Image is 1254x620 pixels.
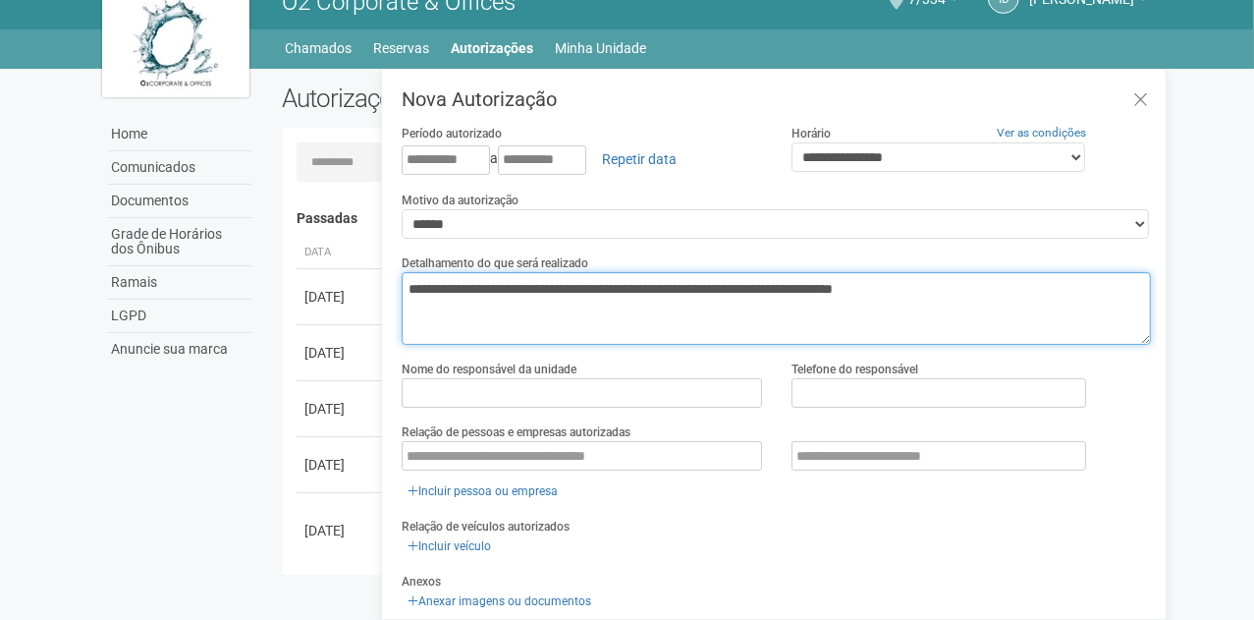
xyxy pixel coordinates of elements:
div: [DATE] [304,455,377,475]
label: Detalhamento do que será realizado [402,254,588,272]
a: Grade de Horários dos Ônibus [107,218,252,266]
a: Autorizações [452,34,534,62]
h2: Autorizações [282,84,702,113]
a: Incluir veículo [402,535,497,557]
a: Repetir data [589,142,689,176]
label: Nome do responsável da unidade [402,361,576,378]
label: Relação de veículos autorizados [402,518,570,535]
div: [DATE] [304,343,377,363]
div: [DATE] [304,521,377,540]
a: Reservas [374,34,430,62]
a: Incluir pessoa ou empresa [402,480,564,502]
div: [DATE] [304,399,377,419]
a: Ver as condições [997,126,1086,140]
h3: Nova Autorização [402,89,1151,109]
label: Horário [791,125,831,142]
a: Home [107,118,252,151]
label: Anexos [402,573,441,591]
label: Relação de pessoas e empresas autorizadas [402,423,630,441]
th: Data [297,237,385,269]
div: [DATE] [304,287,377,307]
a: Anexar imagens ou documentos [402,591,597,612]
h4: Passadas [297,211,1138,226]
div: a [402,142,762,176]
label: Motivo da autorização [402,192,518,209]
a: Comunicados [107,151,252,185]
a: Anuncie sua marca [107,333,252,366]
label: Telefone do responsável [791,361,918,378]
a: Chamados [286,34,353,62]
a: LGPD [107,300,252,333]
label: Período autorizado [402,125,502,142]
a: Ramais [107,266,252,300]
a: Minha Unidade [556,34,647,62]
a: Documentos [107,185,252,218]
